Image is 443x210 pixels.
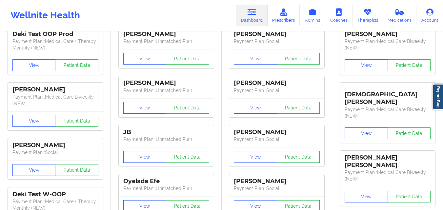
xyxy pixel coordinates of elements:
p: Payment Plan : Unmatched Plan [123,185,209,192]
div: [PERSON_NAME] [234,79,320,87]
button: Patient Data [277,102,320,114]
a: Medications [383,5,417,26]
p: Payment Plan : Medical Care Biweekly (NEW) [345,169,431,182]
button: View [12,59,56,71]
button: View [234,53,277,65]
button: Patient Data [388,59,431,71]
button: View [12,115,56,127]
div: Oyelade Efe [123,178,209,185]
button: Patient Data [55,115,98,127]
div: JB [123,128,209,136]
button: Patient Data [166,53,209,65]
a: Therapists [352,5,383,26]
button: View [345,59,388,71]
p: Payment Plan : Unmatched Plan [123,87,209,94]
button: View [123,53,167,65]
p: Payment Plan : Medical Care Biweekly (NEW) [345,38,431,51]
a: Dashboard [236,5,268,26]
button: Patient Data [388,191,431,202]
button: View [345,191,388,202]
div: [PERSON_NAME] [345,30,431,38]
a: Account [416,5,443,26]
p: Payment Plan : Social [234,185,320,192]
p: Payment Plan : Social [234,87,320,94]
p: Payment Plan : Social [234,38,320,45]
p: Payment Plan : Social [12,149,98,156]
button: Patient Data [166,102,209,114]
button: Patient Data [388,127,431,139]
div: Deki Test OOP Prod [12,30,98,38]
button: View [123,102,167,114]
a: Coaches [325,5,352,26]
p: Payment Plan : Unmatched Plan [123,136,209,143]
button: Patient Data [55,164,98,176]
div: [PERSON_NAME] [123,30,209,38]
div: [PERSON_NAME] [PERSON_NAME] [345,154,431,169]
div: [PERSON_NAME] [12,86,98,93]
div: Deki Test W-OOP [12,191,98,198]
div: [DEMOGRAPHIC_DATA][PERSON_NAME] [345,86,431,106]
button: Patient Data [166,151,209,163]
p: Payment Plan : Unmatched Plan [123,38,209,45]
div: [PERSON_NAME] [234,178,320,185]
button: Patient Data [277,151,320,163]
button: View [123,151,167,163]
div: [PERSON_NAME] [234,30,320,38]
button: View [345,127,388,139]
button: View [12,164,56,176]
p: Payment Plan : Medical Care Biweekly (NEW) [12,94,98,107]
p: Payment Plan : Medical Care Biweekly (NEW) [345,106,431,119]
div: [PERSON_NAME] [234,128,320,136]
a: Report Bug [433,84,443,110]
button: View [234,102,277,114]
button: Patient Data [55,59,98,71]
button: View [234,151,277,163]
button: Patient Data [277,53,320,65]
a: Prescribers [268,5,300,26]
a: Admins [300,5,325,26]
div: [PERSON_NAME] [123,79,209,87]
p: Payment Plan : Social [234,136,320,143]
div: [PERSON_NAME] [12,142,98,149]
p: Payment Plan : Medical Care + Therapy Monthly (NEW) [12,38,98,51]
